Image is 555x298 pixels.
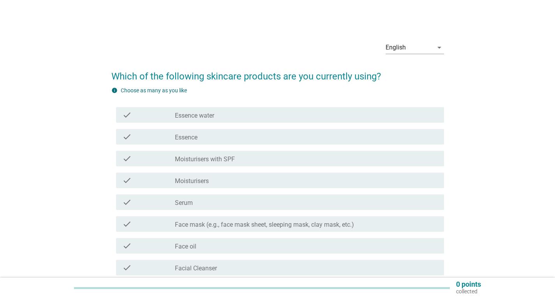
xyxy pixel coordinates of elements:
i: check [122,219,132,229]
i: check [122,132,132,141]
label: Moisturisers with SPF [175,155,235,163]
i: check [122,263,132,272]
label: Essence water [175,112,214,120]
h2: Which of the following skincare products are you currently using? [111,62,444,83]
label: Face oil [175,243,196,250]
i: check [122,110,132,120]
i: check [122,154,132,163]
label: Facial Cleanser [175,264,217,272]
i: info [111,87,118,93]
i: check [122,197,132,207]
label: Choose as many as you like [121,87,187,93]
i: arrow_drop_down [435,43,444,52]
label: Face mask (e.g., face mask sheet, sleeping mask, clay mask, etc.) [175,221,354,229]
label: Essence [175,134,197,141]
i: check [122,176,132,185]
div: English [386,44,406,51]
label: Moisturisers [175,177,209,185]
label: Serum [175,199,193,207]
p: collected [456,288,481,295]
p: 0 points [456,281,481,288]
i: check [122,241,132,250]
